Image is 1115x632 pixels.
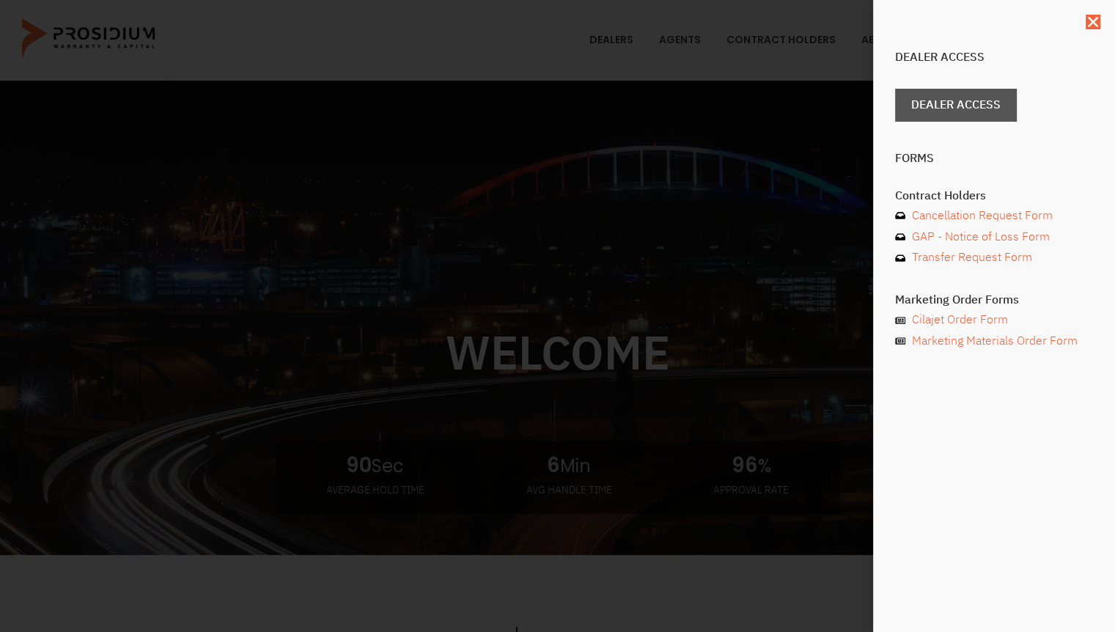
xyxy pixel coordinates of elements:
[895,227,1093,248] a: GAP - Notice of Loss Form
[908,309,1008,331] span: Cilajet Order Form
[908,227,1050,248] span: GAP - Notice of Loss Form
[895,89,1017,122] a: Dealer Access
[895,51,1093,63] h4: Dealer Access
[895,309,1093,331] a: Cilajet Order Form
[1086,15,1100,29] a: Close
[895,331,1093,352] a: Marketing Materials Order Form
[895,190,1093,202] h4: Contract Holders
[895,247,1093,268] a: Transfer Request Form
[908,331,1078,352] span: Marketing Materials Order Form
[908,205,1053,227] span: Cancellation Request Form
[895,153,1093,164] h4: Forms
[908,247,1032,268] span: Transfer Request Form
[911,95,1001,116] span: Dealer Access
[895,294,1093,306] h4: Marketing Order Forms
[895,205,1093,227] a: Cancellation Request Form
